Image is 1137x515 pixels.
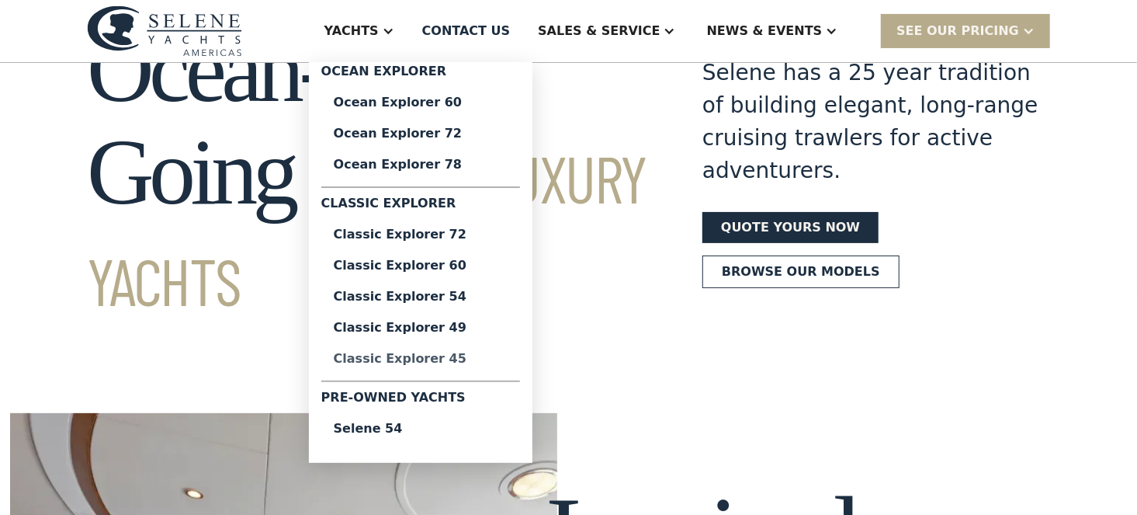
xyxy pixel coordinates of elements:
div: Classic Explorer [321,194,520,219]
div: Ocean Explorer 78 [334,158,508,171]
a: Classic Explorer 60 [321,250,520,281]
div: Classic Explorer 60 [334,259,508,272]
a: Classic Explorer 45 [321,343,520,374]
a: Classic Explorer 72 [321,219,520,250]
a: Quote yours now [702,212,879,243]
div: Yachts [324,22,379,40]
div: Pre-Owned Yachts [321,388,520,413]
a: Ocean Explorer 72 [321,118,520,149]
div: Ocean Explorer 72 [334,127,508,140]
h1: Ocean-Going [87,19,646,326]
nav: Yachts [309,62,532,463]
a: Ocean Explorer 60 [321,87,520,118]
div: Classic Explorer 45 [334,353,508,365]
a: Classic Explorer 49 [321,312,520,343]
div: Classic Explorer 49 [334,322,508,334]
div: SEE Our Pricing [896,22,1019,40]
div: Ocean Explorer [321,62,520,87]
div: Sales & Service [538,22,660,40]
div: Selene 54 [334,423,508,435]
a: Browse our models [702,256,900,288]
a: Classic Explorer 54 [321,281,520,312]
div: Classic Explorer 54 [334,291,508,303]
img: logo [87,5,242,56]
div: Contact US [422,22,511,40]
a: Selene 54 [321,413,520,444]
div: Selene has a 25 year tradition of building elegant, long-range cruising trawlers for active adven... [702,57,1050,187]
a: Ocean Explorer 78 [321,149,520,180]
div: News & EVENTS [707,22,823,40]
div: SEE Our Pricing [881,14,1050,47]
div: Ocean Explorer 60 [334,96,508,109]
div: Classic Explorer 72 [334,228,508,241]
